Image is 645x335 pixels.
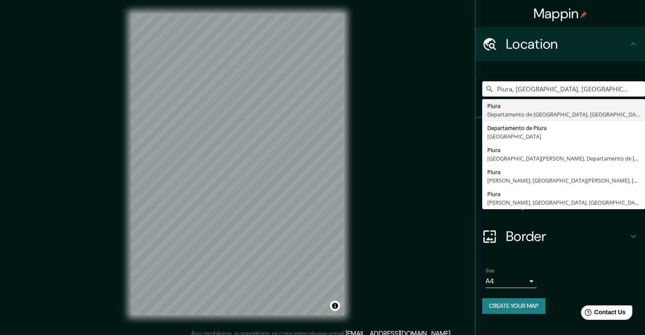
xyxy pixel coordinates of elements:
div: [GEOGRAPHIC_DATA][PERSON_NAME], Departamento de [GEOGRAPHIC_DATA], [GEOGRAPHIC_DATA] [487,154,640,163]
div: Border [475,219,645,253]
div: Style [475,152,645,185]
button: Create your map [482,298,545,314]
div: Piura [487,190,640,198]
div: [GEOGRAPHIC_DATA] [487,132,640,141]
img: pin-icon.png [580,11,587,18]
button: Toggle attribution [330,301,340,311]
iframe: Help widget launcher [570,302,636,326]
div: [PERSON_NAME], [GEOGRAPHIC_DATA], [GEOGRAPHIC_DATA] [487,198,640,207]
div: Departamento de [GEOGRAPHIC_DATA], [GEOGRAPHIC_DATA] [487,110,640,119]
h4: Border [506,228,628,245]
div: Location [475,27,645,61]
div: Layout [475,185,645,219]
div: Departamento de Piura [487,124,640,132]
h4: Location [506,36,628,53]
h4: Mappin [533,5,587,22]
canvas: Map [131,14,344,315]
label: Size [486,267,494,274]
div: A4 [486,274,536,288]
div: [PERSON_NAME], [GEOGRAPHIC_DATA][PERSON_NAME], [GEOGRAPHIC_DATA] [487,176,640,185]
div: Piura [487,168,640,176]
h4: Layout [506,194,628,211]
div: Piura [487,146,640,154]
input: Pick your city or area [482,81,645,97]
div: Piura [487,102,640,110]
div: Pins [475,118,645,152]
